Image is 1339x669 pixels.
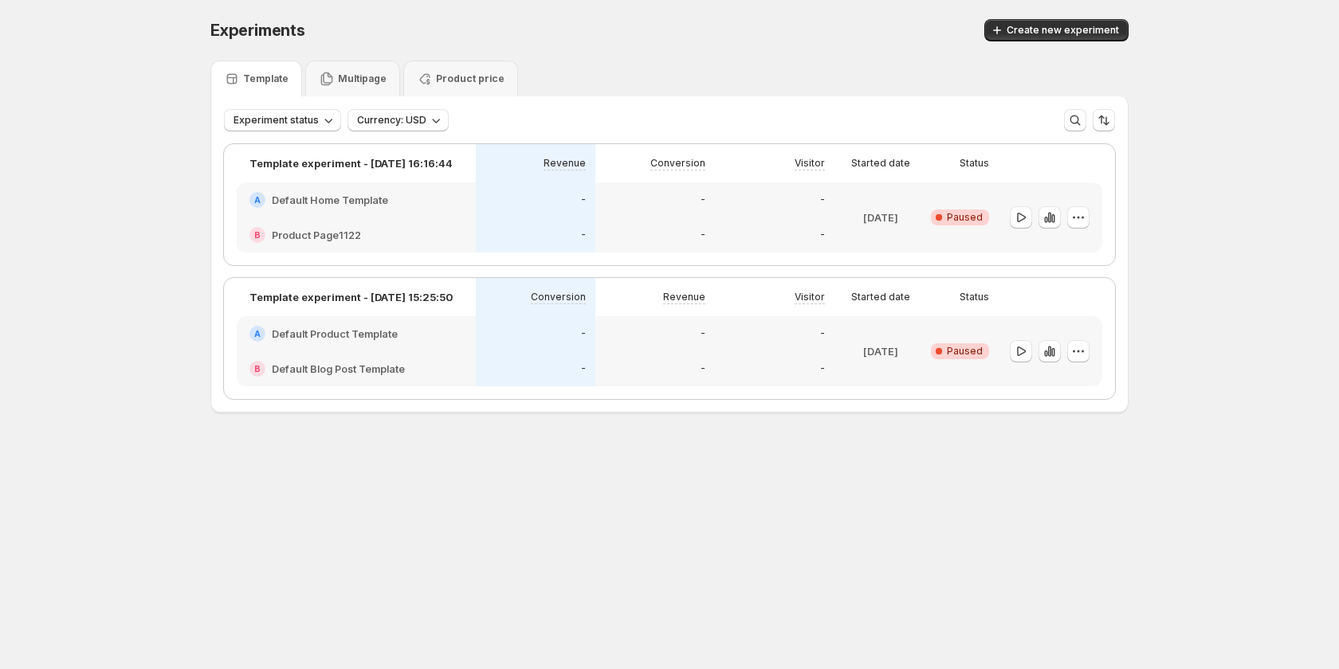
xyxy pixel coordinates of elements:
p: Template [243,72,289,85]
button: Sort the results [1093,109,1115,131]
p: Conversion [650,157,705,170]
h2: Default Product Template [272,326,398,342]
span: Currency: USD [357,114,426,127]
p: - [820,194,825,206]
h2: Default Blog Post Template [272,361,405,377]
p: Status [960,291,989,303]
h2: Product Page1122 [272,227,361,243]
p: - [701,229,705,241]
p: - [820,229,825,241]
p: - [581,362,586,375]
p: Template experiment - [DATE] 15:25:50 [249,289,453,305]
p: - [581,229,586,241]
p: Conversion [531,291,586,303]
p: Product price [436,72,505,85]
span: Paused [947,345,983,358]
h2: Default Home Template [272,192,388,208]
p: Visitor [795,157,825,170]
p: - [581,327,586,340]
p: Started date [851,291,910,303]
p: Multipage [338,72,387,85]
p: Status [960,157,989,170]
h2: B [254,230,261,240]
p: - [701,194,705,206]
p: - [581,194,586,206]
p: - [820,327,825,340]
h2: B [254,364,261,374]
p: Visitor [795,291,825,303]
span: Create new experiment [1007,24,1119,37]
p: Started date [851,157,910,170]
h2: A [254,195,261,205]
h2: A [254,329,261,338]
p: Template experiment - [DATE] 16:16:44 [249,155,453,171]
p: - [820,362,825,375]
p: - [701,327,705,340]
button: Currency: USD [348,109,449,131]
p: Revenue [544,157,586,170]
p: [DATE] [863,343,898,359]
button: Experiment status [224,109,341,131]
span: Experiment status [234,114,319,127]
p: - [701,362,705,375]
p: Revenue [663,291,705,303]
button: Create new experiment [984,19,1129,41]
span: Paused [947,211,983,224]
span: Experiments [210,21,305,40]
p: [DATE] [863,209,898,225]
